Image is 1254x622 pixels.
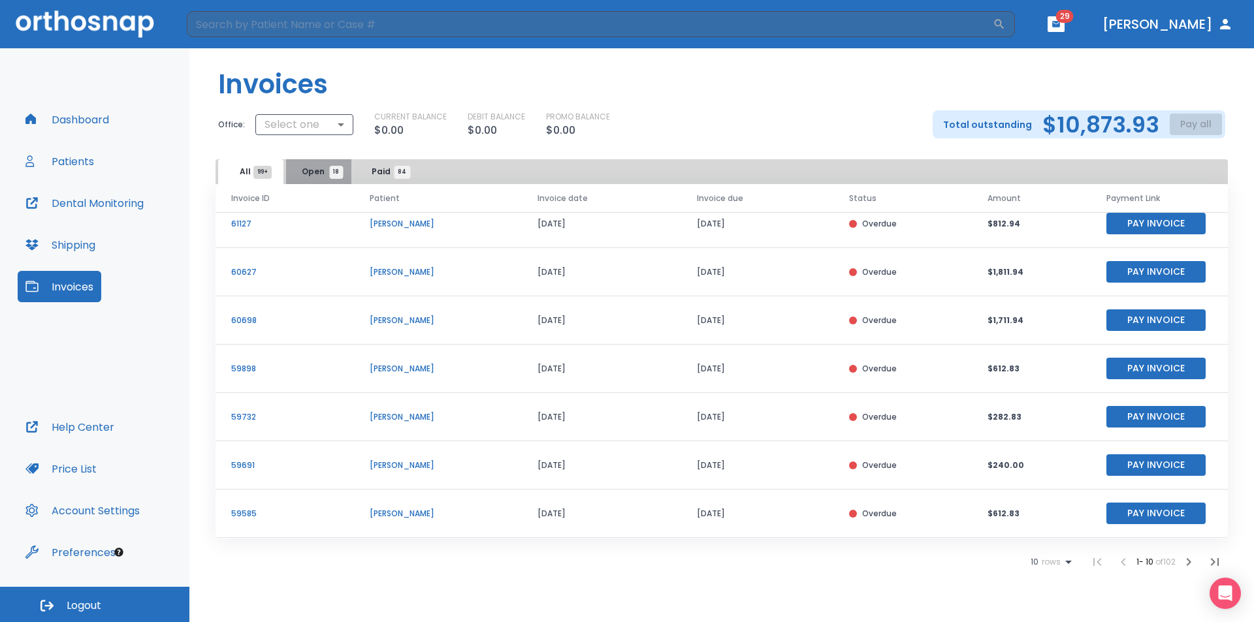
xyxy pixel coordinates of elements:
button: Dental Monitoring [18,187,152,219]
p: Overdue [862,411,897,423]
button: Pay Invoice [1106,406,1206,428]
button: Pay Invoice [1106,358,1206,379]
button: [PERSON_NAME] [1097,12,1238,36]
p: Overdue [862,508,897,520]
span: Status [849,193,876,204]
button: Pay Invoice [1106,309,1206,331]
button: Account Settings [18,495,148,526]
p: [PERSON_NAME] [370,459,506,471]
td: [DATE] [522,296,681,345]
td: [DATE] [681,490,833,538]
span: 18 [329,166,343,179]
span: Invoice ID [231,193,270,204]
p: $282.83 [988,411,1075,423]
a: Pay Invoice [1106,459,1206,470]
td: [DATE] [522,441,681,490]
p: [PERSON_NAME] [370,508,506,520]
p: [PERSON_NAME] [370,266,506,278]
p: $1,711.94 [988,315,1075,326]
a: Pay Invoice [1106,266,1206,277]
span: Invoice date [538,193,588,204]
a: Pay Invoice [1106,362,1206,373]
p: $612.83 [988,508,1075,520]
button: Preferences [18,536,123,568]
button: Help Center [18,411,122,443]
a: Pay Invoice [1106,411,1206,422]
td: [DATE] [522,490,681,538]
button: Pay Invoice [1106,261,1206,283]
p: CURRENT BALANCE [374,111,447,123]
p: [PERSON_NAME] [370,218,506,230]
p: $0.00 [546,123,575,138]
span: 1 - 10 [1136,556,1155,567]
p: $0.00 [468,123,497,138]
div: Open Intercom Messenger [1210,578,1241,609]
a: Pay Invoice [1106,507,1206,518]
p: $0.00 [374,123,404,138]
span: Open [302,166,336,178]
span: All [240,166,263,178]
p: 59732 [231,411,338,423]
span: Paid [372,166,402,178]
td: [DATE] [681,441,833,490]
div: tabs [218,159,422,184]
a: Pay Invoice [1106,314,1206,325]
p: [PERSON_NAME] [370,315,506,326]
p: Overdue [862,459,897,471]
input: Search by Patient Name or Case # [187,11,993,37]
p: PROMO BALANCE [546,111,610,123]
span: rows [1038,557,1061,567]
h2: $10,873.93 [1042,115,1159,134]
p: 60627 [231,266,338,278]
span: 84 [394,166,410,179]
span: Invoice due [697,193,743,204]
p: $240.00 [988,459,1075,471]
span: Payment Link [1106,193,1160,204]
p: 59585 [231,508,338,520]
button: Pay Invoice [1106,213,1206,234]
span: of 102 [1155,556,1176,567]
button: Pay Invoice [1106,454,1206,476]
p: [PERSON_NAME] [370,411,506,423]
p: DEBIT BALANCE [468,111,525,123]
p: Overdue [862,218,897,230]
a: Price List [18,453,104,484]
td: [DATE] [681,248,833,296]
td: [DATE] [681,296,833,345]
span: Amount [988,193,1021,204]
td: [DATE] [522,345,681,393]
img: Orthosnap [16,10,154,37]
span: Logout [67,599,101,613]
p: Overdue [862,266,897,278]
button: Patients [18,146,102,177]
p: Office: [218,119,245,131]
span: 29 [1056,10,1074,23]
div: Select one [255,112,353,138]
p: $812.94 [988,218,1075,230]
h1: Invoices [218,65,328,104]
td: [DATE] [681,393,833,441]
div: Tooltip anchor [113,546,125,558]
td: [DATE] [522,248,681,296]
button: Shipping [18,229,103,260]
span: 99+ [253,166,272,179]
button: Pay Invoice [1106,503,1206,524]
td: [DATE] [522,200,681,248]
p: $612.83 [988,363,1075,375]
button: Dashboard [18,104,117,135]
p: 59898 [231,363,338,375]
button: Invoices [18,271,101,302]
a: Pay Invoice [1106,217,1206,228]
p: 59691 [231,459,338,471]
p: Overdue [862,363,897,375]
p: Total outstanding [943,117,1032,132]
p: 61127 [231,218,338,230]
td: [DATE] [681,200,833,248]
